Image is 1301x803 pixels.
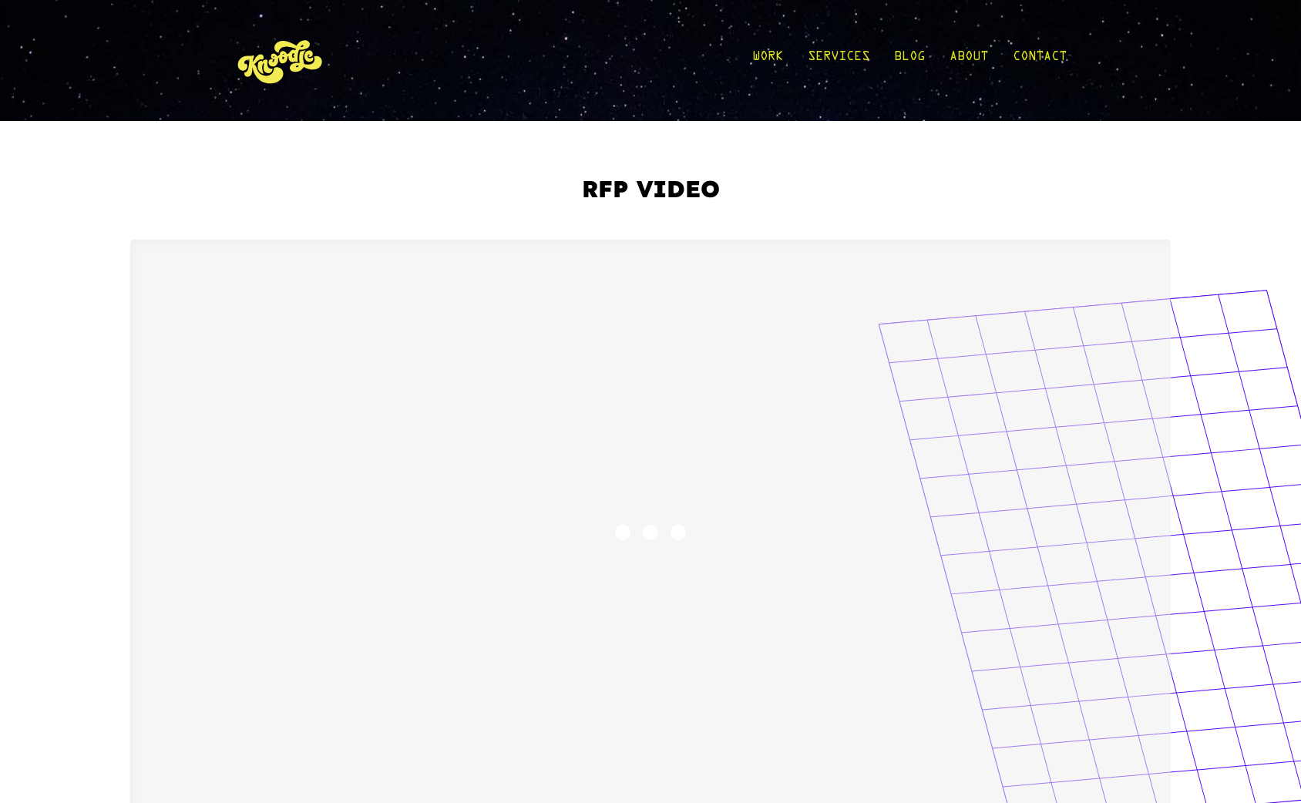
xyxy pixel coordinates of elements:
[894,25,925,96] a: Blog
[950,25,988,96] a: About
[234,25,327,96] img: KnoLogo(yellow)
[247,175,1054,215] h2: RFP Video
[808,25,869,96] a: Services
[752,25,783,96] a: Work
[1013,25,1067,96] a: Contact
